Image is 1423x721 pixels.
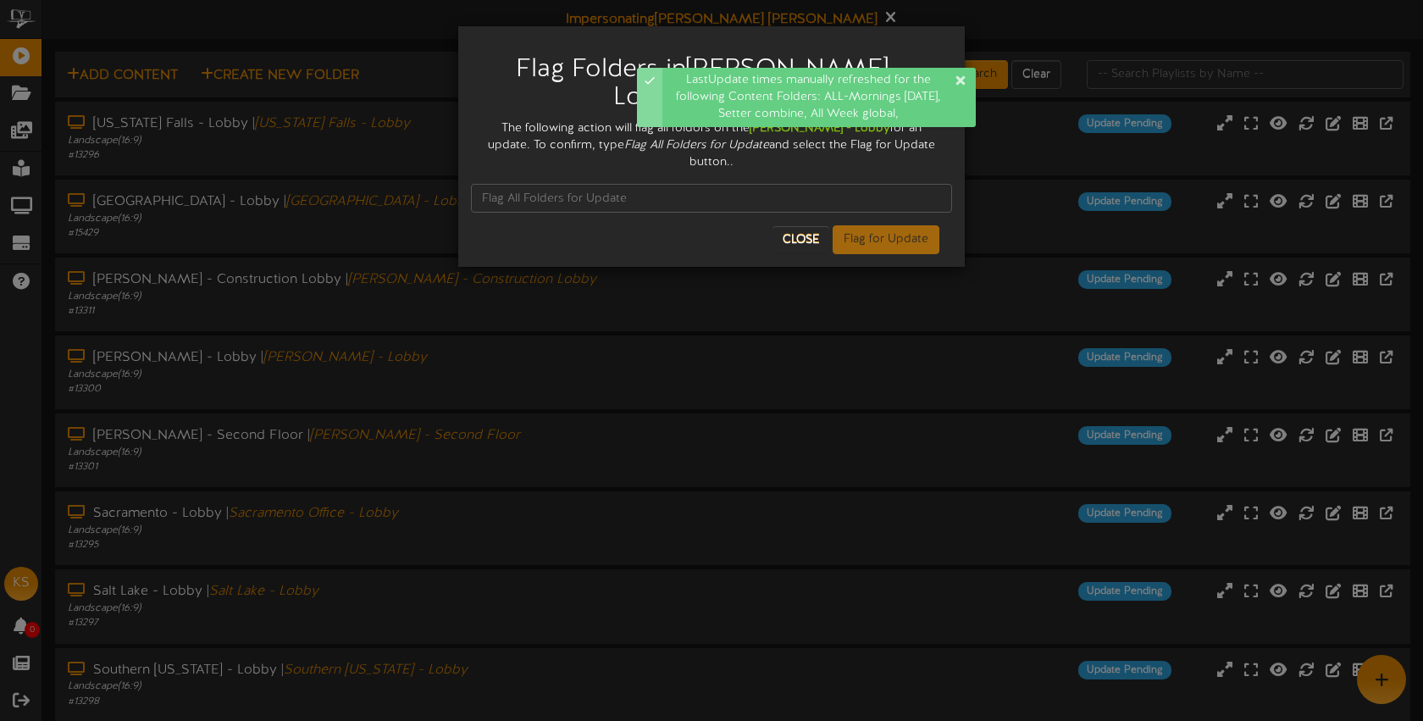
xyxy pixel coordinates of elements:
input: Flag All Folders for Update [471,184,952,213]
div: The following action will flag all foldors on the for an update. To confirm, type and select the ... [471,120,952,171]
button: Close [772,226,829,253]
button: Flag for Update [833,225,939,254]
strong: [PERSON_NAME] - Lobby [750,122,890,135]
h2: Flag Folders in [PERSON_NAME] - Lobby for Update [484,56,939,112]
div: LastUpdate times manually refreshed for the following Content Folders: ALL-Mornings [DATE], Sette... [662,68,976,127]
div: Dismiss this notification [954,72,967,89]
i: Flag All Folders for Update [624,139,769,152]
